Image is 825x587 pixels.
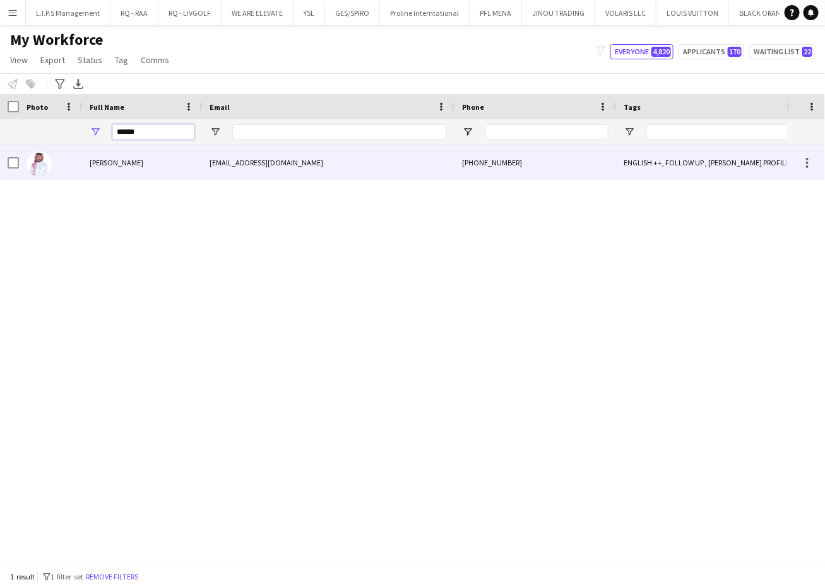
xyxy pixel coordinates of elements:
[454,145,616,180] div: [PHONE_NUMBER]
[90,126,101,138] button: Open Filter Menu
[651,47,671,57] span: 4,820
[27,151,52,177] img: Abdulaziz Geribi
[462,126,473,138] button: Open Filter Menu
[232,124,447,139] input: Email Filter Input
[624,102,641,112] span: Tags
[10,30,103,49] span: My Workforce
[485,124,608,139] input: Phone Filter Input
[90,102,124,112] span: Full Name
[158,1,222,25] button: RQ - LIVGOLF
[115,54,128,66] span: Tag
[522,1,595,25] button: JINOU TRADING
[210,126,221,138] button: Open Filter Menu
[294,1,325,25] button: YSL
[83,570,141,584] button: Remove filters
[141,54,169,66] span: Comms
[136,52,174,68] a: Comms
[679,44,744,59] button: Applicants170
[202,145,454,180] div: [EMAIL_ADDRESS][DOMAIN_NAME]
[10,54,28,66] span: View
[35,52,70,68] a: Export
[462,102,484,112] span: Phone
[728,47,742,57] span: 170
[802,47,812,57] span: 22
[749,44,815,59] button: Waiting list22
[26,1,110,25] button: L.I.P.S Management
[610,44,674,59] button: Everyone4,820
[73,52,107,68] a: Status
[50,572,83,581] span: 1 filter set
[5,52,33,68] a: View
[78,54,102,66] span: Status
[380,1,470,25] button: Proline Interntational
[40,54,65,66] span: Export
[729,1,800,25] button: BLACK ORANGE
[110,1,158,25] button: RQ - RAA
[71,76,86,92] app-action-btn: Export XLSX
[624,126,635,138] button: Open Filter Menu
[112,124,194,139] input: Full Name Filter Input
[210,102,230,112] span: Email
[27,102,48,112] span: Photo
[222,1,294,25] button: WE ARE ELEVATE
[470,1,522,25] button: PFL MENA
[110,52,133,68] a: Tag
[325,1,380,25] button: GES/SPIRO
[595,1,656,25] button: VOLARIS LLC
[52,76,68,92] app-action-btn: Advanced filters
[90,158,143,167] span: [PERSON_NAME]
[656,1,729,25] button: LOUIS VUITTON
